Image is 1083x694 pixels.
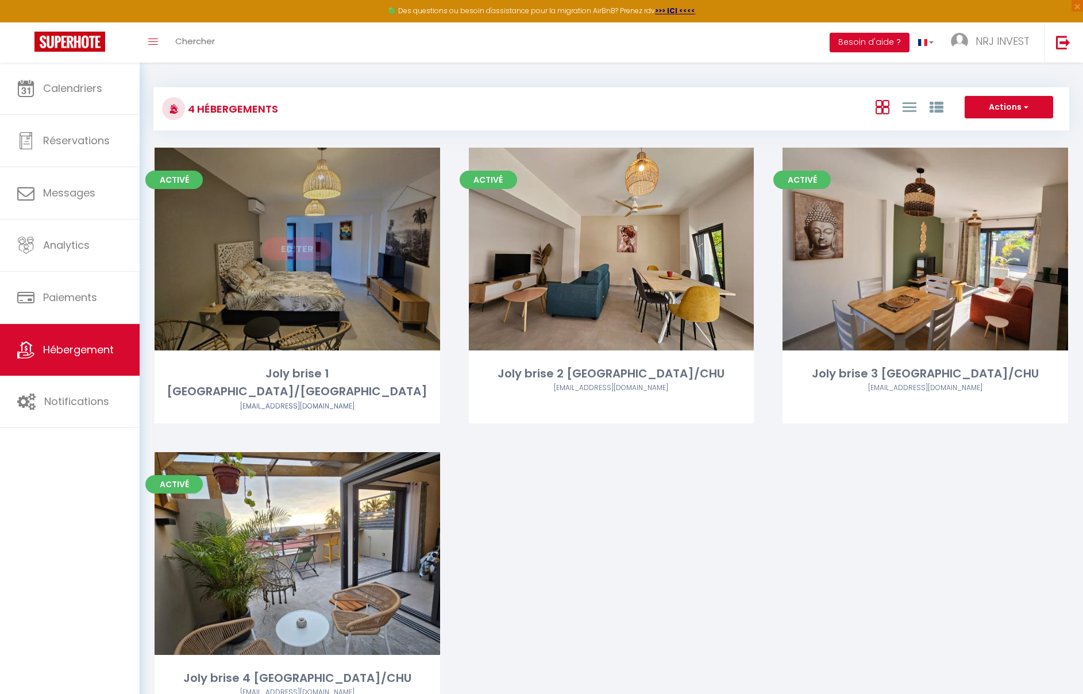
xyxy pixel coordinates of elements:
span: NRJ INVEST [976,34,1030,48]
span: Notifications [44,394,109,408]
button: Besoin d'aide ? [830,33,909,52]
span: Paiements [43,290,97,304]
span: Activé [145,475,203,493]
div: Airbnb [155,401,440,412]
a: Chercher [167,22,223,63]
div: Joly brise 2 [GEOGRAPHIC_DATA]/CHU [469,365,754,383]
img: ... [951,33,968,50]
button: Actions [965,96,1053,119]
span: Activé [145,171,203,189]
a: Vue en Box [876,97,889,116]
div: Joly brise 1 [GEOGRAPHIC_DATA]/[GEOGRAPHIC_DATA] [155,365,440,401]
span: Réservations [43,133,110,148]
div: Airbnb [783,383,1068,394]
span: Analytics [43,238,90,252]
div: Joly brise 4 [GEOGRAPHIC_DATA]/CHU [155,669,440,687]
div: Airbnb [469,383,754,394]
a: ... NRJ INVEST [942,22,1044,63]
a: Editer [263,237,332,260]
span: Activé [773,171,831,189]
span: Chercher [175,35,215,47]
a: Vue en Liste [903,97,916,116]
span: Hébergement [43,342,114,357]
span: Activé [460,171,517,189]
img: Super Booking [34,32,105,52]
span: Messages [43,186,95,200]
span: Calendriers [43,81,102,95]
a: Vue par Groupe [930,97,943,116]
div: Joly brise 3 [GEOGRAPHIC_DATA]/CHU [783,365,1068,383]
a: >>> ICI <<<< [655,6,695,16]
h3: 4 Hébergements [185,96,278,122]
img: logout [1056,35,1070,49]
